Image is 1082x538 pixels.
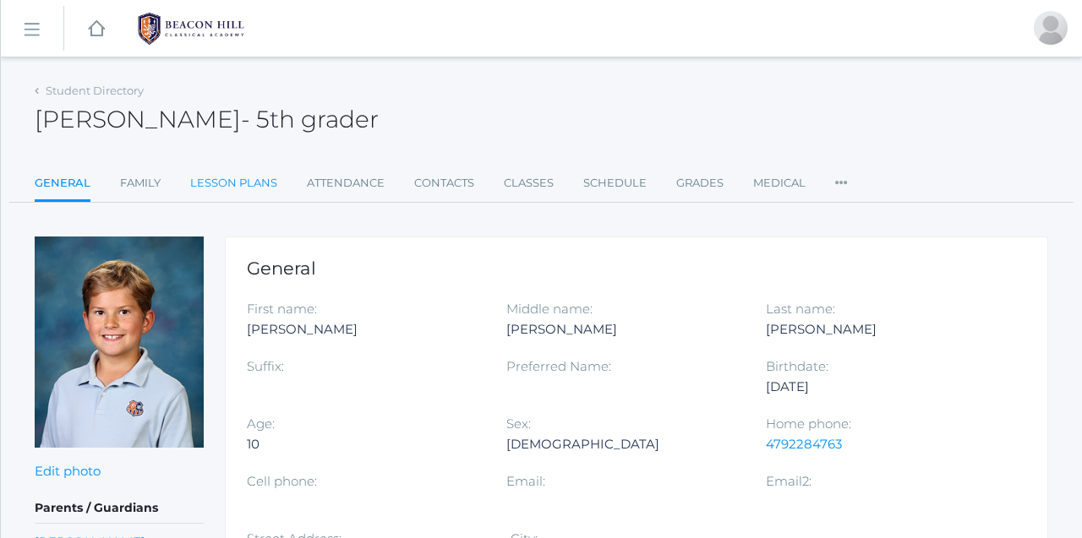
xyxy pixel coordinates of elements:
[506,473,545,489] label: Email:
[583,166,647,200] a: Schedule
[506,319,740,340] div: [PERSON_NAME]
[35,494,204,523] h5: Parents / Guardians
[766,416,851,432] label: Home phone:
[247,301,317,317] label: First name:
[247,416,275,432] label: Age:
[506,434,740,454] div: [DEMOGRAPHIC_DATA]
[307,166,385,200] a: Attendance
[35,463,101,479] a: Edit photo
[35,236,204,448] img: Zade Wilson
[247,358,284,374] label: Suffix:
[766,319,1000,340] div: [PERSON_NAME]
[190,166,277,200] a: Lesson Plans
[46,84,144,97] a: Student Directory
[506,358,611,374] label: Preferred Name:
[504,166,554,200] a: Classes
[414,166,474,200] a: Contacts
[753,166,806,200] a: Medical
[241,105,379,133] span: - 5th grader
[676,166,724,200] a: Grades
[506,301,593,317] label: Middle name:
[766,473,811,489] label: Email2:
[247,319,481,340] div: [PERSON_NAME]
[128,8,254,50] img: 1_BHCALogos-05.png
[35,106,379,133] h2: [PERSON_NAME]
[506,416,531,432] label: Sex:
[766,436,842,452] a: 4792284763
[247,434,481,454] div: 10
[1034,11,1068,45] div: Jessica Hooten Wilson
[766,358,828,374] label: Birthdate:
[247,473,317,489] label: Cell phone:
[120,166,161,200] a: Family
[766,377,1000,397] div: [DATE]
[247,258,1026,278] h1: General
[35,166,90,203] a: General
[766,301,835,317] label: Last name:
